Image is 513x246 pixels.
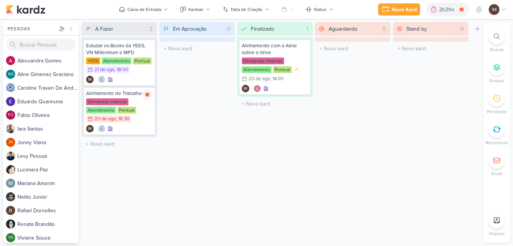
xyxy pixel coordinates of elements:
img: Lucimara Paz [6,165,15,174]
div: A l e s s a n d r a G o m e s [17,57,79,65]
p: IM [244,87,247,91]
p: Buscar [490,46,504,53]
input: + Novo kard [83,139,156,149]
div: C a r o l i n e T r a v e n D e A n d r a d e [17,84,79,92]
img: Levy Pessoa [6,151,15,160]
div: Prioridade Média [293,66,301,73]
div: M a r i a n a A m o r i m [17,179,79,187]
div: , 16:30 [116,117,130,121]
div: , 18:00 [114,67,128,72]
img: Alessandra Gomes [253,85,261,92]
div: Alinhamento de Trabalhos [86,90,153,97]
div: Pontual [273,66,292,73]
div: Viviane Sousa [6,233,15,242]
div: Pessoas [6,25,57,32]
div: I a r a S a n t o s [17,125,79,133]
div: Parar relógio [142,89,153,100]
div: 2h31m [439,6,456,14]
div: 20 de ago [94,117,116,121]
div: , 14:00 [270,76,284,81]
img: Rafael Dornelles [6,206,15,215]
p: Arquivo [489,230,505,237]
div: R a f a e l D o r n e l l e s [17,207,79,215]
div: E d u a r d o Q u a r e s m a [17,98,79,106]
div: Demandas internas [86,98,128,105]
p: Grupos [489,77,504,84]
p: Recorrente [485,139,508,146]
div: Colaboradores: Caroline Traven De Andrade [96,76,105,83]
div: Atendimento [242,66,272,73]
input: + Novo kard [161,43,233,54]
div: 2 [147,25,156,33]
li: Ctrl + F [484,28,510,53]
div: F a b i o O l i v e i r a [17,111,79,119]
img: Caroline Traven De Andrade [98,125,105,132]
div: A l i n e G i m e n e z G r a c i a n o [17,70,79,78]
img: Caroline Traven De Andrade [98,76,105,83]
div: Isabella Machado Guimarães [86,125,94,132]
div: Isabella Machado Guimarães [242,85,249,92]
input: + Novo kard [239,98,311,109]
div: V i v i a n e S o u s a [17,234,79,242]
img: Caroline Traven De Andrade [6,83,15,92]
img: Iara Santos [6,124,15,133]
img: kardz.app [6,5,45,14]
div: Estudar os Books da YEES, VN Millennium e MPD [86,42,153,56]
div: Aline Gimenez Graciano [6,70,15,79]
p: JV [8,140,13,145]
div: 21 de ago [94,67,114,72]
div: L u c i m a r a P a z [17,166,79,174]
p: VS [8,236,13,240]
div: Novo Kard [392,6,417,14]
div: J o n e y V i a n a [17,139,79,146]
p: IM [492,6,497,13]
p: Pendente [487,108,507,115]
p: IM [88,127,92,131]
div: 20 de ago [249,76,270,81]
div: Isabella Machado Guimarães [489,4,499,15]
div: Joney Viana [6,138,15,147]
div: Criador(a): Isabella Machado Guimarães [86,125,94,132]
div: N e l i t o J u n i o r [17,193,79,201]
img: Nelito Junior [6,192,15,201]
div: Alinhamento com a Aline sobre o drive [242,42,308,56]
input: Buscar Pessoas [6,39,76,51]
input: + Novo kard [317,43,389,54]
div: R e n a t a B r a n d ã o [17,220,79,228]
p: AG [8,72,14,76]
div: Colaboradores: Alessandra Gomes [252,85,261,92]
img: Renata Brandão [6,220,15,229]
div: 0 [380,25,389,33]
div: L e v y P e s s o a [17,152,79,160]
div: Pontual [117,107,136,114]
button: Novo Kard [378,3,420,16]
div: Demandas internas [242,58,284,64]
div: Fabio Oliveira [6,111,15,120]
input: + Novo kard [394,43,467,54]
div: YEES [86,58,100,64]
p: FO [8,113,13,117]
div: 1 [303,25,311,33]
img: Alessandra Gomes [6,56,15,65]
div: Isabella Machado Guimarães [86,76,94,83]
div: Criador(a): Isabella Machado Guimarães [86,76,94,83]
img: Eduardo Quaresma [6,97,15,106]
img: Mariana Amorim [6,179,15,188]
div: Atendimento [86,107,116,114]
div: Atendimento [102,58,131,64]
div: Colaboradores: Caroline Traven De Andrade [96,125,105,132]
div: Criador(a): Isabella Machado Guimarães [242,85,249,92]
div: 0 [224,25,233,33]
div: 0 [457,25,467,33]
p: Email [491,170,502,177]
div: Pontual [133,58,151,64]
p: IM [88,78,92,82]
